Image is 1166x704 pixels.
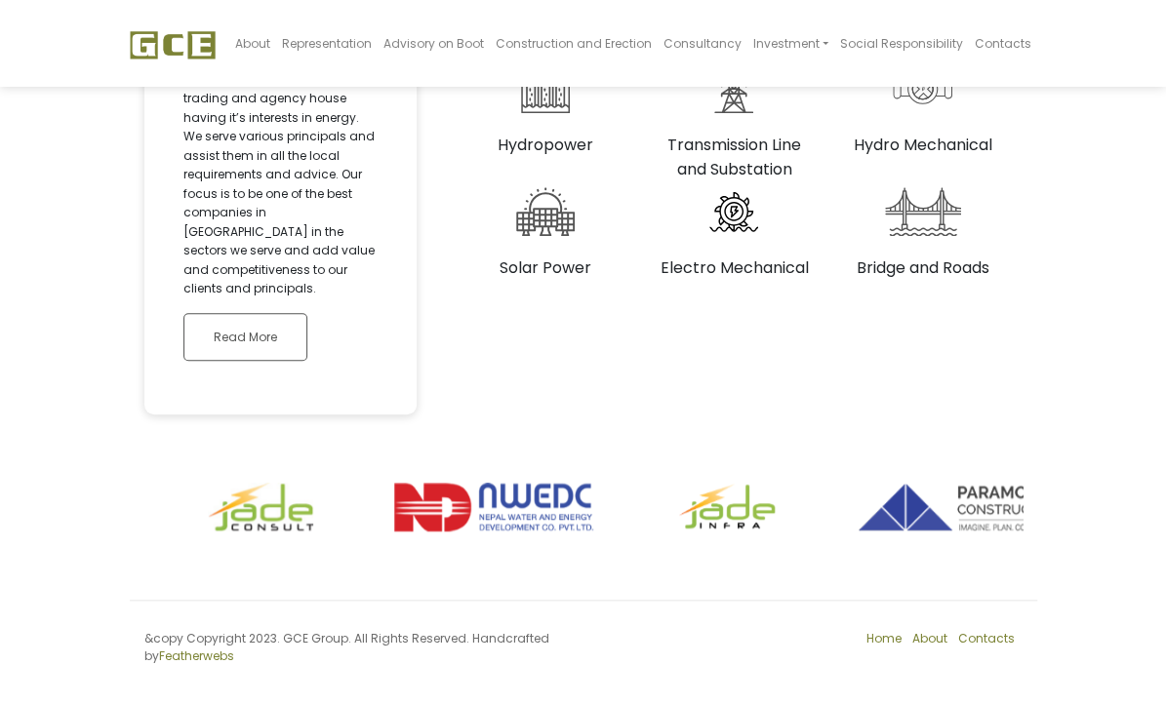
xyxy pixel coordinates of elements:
span: Representation [281,35,371,52]
a: About [228,6,275,81]
h3: Bridge and Roads [843,255,1002,280]
a: Contacts [958,630,1015,646]
a: Social Responsibility [834,6,969,81]
h3: Hydro Mechanical [843,133,1002,157]
h3: Electro Mechanical [655,255,814,280]
img: Paramount Construction [859,483,1063,531]
div: &copy Copyright 2023. GCE Group. All Rights Reserved. Handcrafted by [130,630,583,665]
span: Advisory on Boot [382,35,483,52]
p: GCE Group is a investment, trading and agency house having it’s interests in energy. We serve var... [183,70,379,298]
a: Representation [275,6,377,81]
a: Consultancy [657,6,746,81]
a: About [912,630,947,646]
img: GCE Group [130,30,216,59]
a: Investment [746,6,833,81]
span: Social Responsibility [840,35,963,52]
span: Investment [752,35,819,52]
h3: Hydropower [465,133,624,157]
span: About [234,35,269,52]
span: Consultancy [663,35,741,52]
a: Home [866,630,902,646]
h3: Solar Power [465,255,624,280]
a: Construction and Erection [489,6,657,81]
img: Jade Infra [625,483,829,531]
a: Contacts [969,6,1037,81]
a: Read More [183,313,307,361]
a: Advisory on Boot [377,6,489,81]
span: Contacts [975,35,1031,52]
img: Jade Consult [159,483,363,531]
h3: Transmission Line and Substation [655,133,814,181]
img: Nwedc [392,483,596,531]
a: Featherwebs [159,647,234,664]
span: Construction and Erection [495,35,651,52]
